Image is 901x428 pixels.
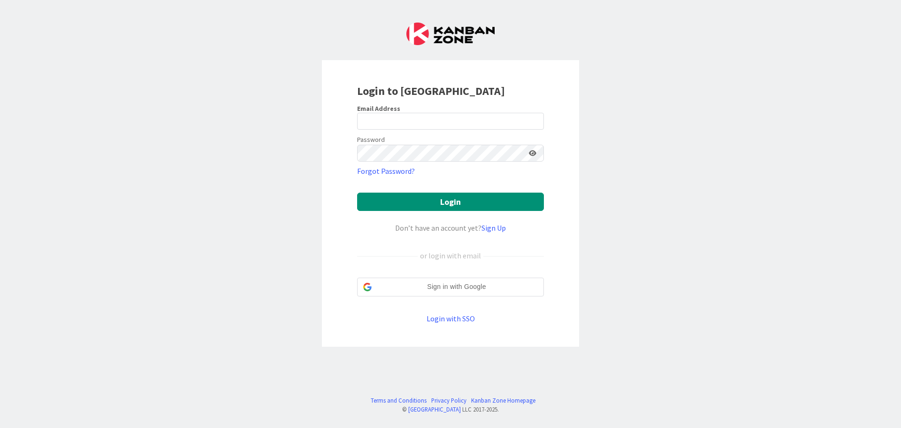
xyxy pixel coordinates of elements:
a: Login with SSO [427,314,475,323]
div: Don’t have an account yet? [357,222,544,233]
label: Email Address [357,104,400,113]
div: © LLC 2017- 2025 . [366,405,535,414]
span: Sign in with Google [375,282,538,292]
a: Privacy Policy [431,396,466,405]
div: Sign in with Google [357,278,544,296]
a: Kanban Zone Homepage [471,396,535,405]
b: Login to [GEOGRAPHIC_DATA] [357,84,505,98]
button: Login [357,193,544,211]
a: [GEOGRAPHIC_DATA] [408,405,461,413]
label: Password [357,135,385,145]
div: or login with email [418,250,483,261]
a: Forgot Password? [357,165,415,177]
a: Sign Up [481,223,506,233]
img: Kanban Zone [406,23,495,45]
a: Terms and Conditions [371,396,427,405]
